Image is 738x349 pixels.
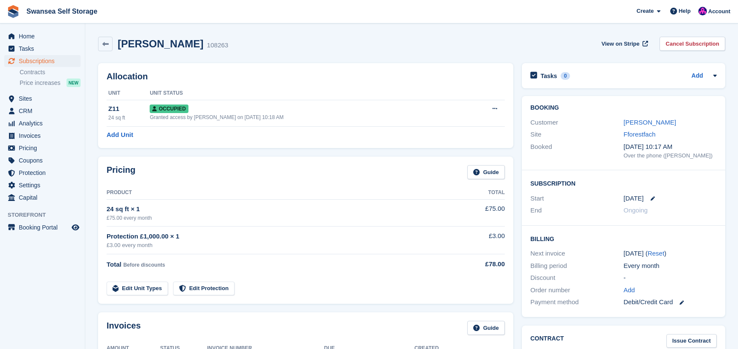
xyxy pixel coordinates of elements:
a: Add Unit [107,130,133,140]
div: Customer [530,118,624,128]
div: Booked [530,142,624,160]
div: Next invoice [530,249,624,259]
span: Coupons [19,154,70,166]
a: menu [4,192,81,204]
h2: Invoices [107,321,141,335]
div: Site [530,130,624,140]
a: Guide [467,321,505,335]
h2: [PERSON_NAME] [118,38,203,49]
h2: Subscription [530,179,717,187]
span: Before discounts [123,262,165,268]
div: £78.00 [452,259,505,269]
div: Order number [530,285,624,295]
span: Analytics [19,117,70,129]
span: View on Stripe [602,40,640,48]
span: Occupied [150,105,188,113]
img: stora-icon-8386f47178a22dfd0bd8f6a31ec36ba5ce8667c1dd55bd0f319d3a0aa187defe.svg [7,5,20,18]
span: Help [679,7,691,15]
a: Swansea Self Storage [23,4,101,18]
span: Invoices [19,130,70,142]
time: 2025-09-16 00:00:00 UTC [624,194,644,204]
span: CRM [19,105,70,117]
a: menu [4,154,81,166]
div: Start [530,194,624,204]
span: Subscriptions [19,55,70,67]
span: Pricing [19,142,70,154]
div: - [624,273,717,283]
span: Price increases [20,79,61,87]
div: Z11 [108,104,150,114]
a: View on Stripe [598,37,650,51]
span: Create [637,7,654,15]
a: menu [4,43,81,55]
div: Protection £1,000.00 × 1 [107,232,452,241]
a: Contracts [20,68,81,76]
h2: Contract [530,334,564,348]
div: 108263 [207,41,228,50]
span: Ongoing [624,206,648,214]
span: Storefront [8,211,85,219]
a: Add [624,285,635,295]
a: Reset [648,250,664,257]
div: 24 sq ft [108,114,150,122]
img: Donna Davies [698,7,707,15]
a: Cancel Subscription [660,37,725,51]
h2: Tasks [541,72,557,80]
span: Tasks [19,43,70,55]
a: menu [4,130,81,142]
div: Granted access by [PERSON_NAME] on [DATE] 10:18 AM [150,113,463,121]
a: menu [4,221,81,233]
div: £3.00 every month [107,241,452,250]
div: [DATE] 10:17 AM [624,142,717,152]
a: Issue Contract [666,334,717,348]
a: Preview store [70,222,81,233]
a: menu [4,142,81,154]
h2: Allocation [107,72,505,81]
a: menu [4,117,81,129]
div: £75.00 every month [107,214,452,222]
a: Edit Protection [173,282,234,296]
a: [PERSON_NAME] [624,119,676,126]
div: Over the phone ([PERSON_NAME]) [624,151,717,160]
div: Billing period [530,261,624,271]
div: Debit/Credit Card [624,297,717,307]
th: Unit Status [150,87,463,100]
span: Booking Portal [19,221,70,233]
div: NEW [67,79,81,87]
span: Protection [19,167,70,179]
span: Settings [19,179,70,191]
h2: Pricing [107,165,136,179]
div: End [530,206,624,215]
a: menu [4,179,81,191]
a: menu [4,93,81,105]
a: menu [4,55,81,67]
div: [DATE] ( ) [624,249,717,259]
h2: Billing [530,234,717,243]
div: Every month [624,261,717,271]
span: Account [708,7,730,16]
a: Guide [467,165,505,179]
td: £3.00 [452,227,505,254]
th: Product [107,186,452,200]
a: Edit Unit Types [107,282,168,296]
span: Home [19,30,70,42]
span: Total [107,261,122,268]
th: Unit [107,87,150,100]
a: menu [4,167,81,179]
a: menu [4,105,81,117]
td: £75.00 [452,199,505,226]
div: Discount [530,273,624,283]
div: 0 [561,72,570,80]
span: Capital [19,192,70,204]
span: Sites [19,93,70,105]
div: Payment method [530,297,624,307]
h2: Booking [530,105,717,111]
a: Fforestfach [624,131,656,138]
th: Total [452,186,505,200]
a: Add [692,71,703,81]
a: menu [4,30,81,42]
a: Price increases NEW [20,78,81,87]
div: 24 sq ft × 1 [107,204,452,214]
